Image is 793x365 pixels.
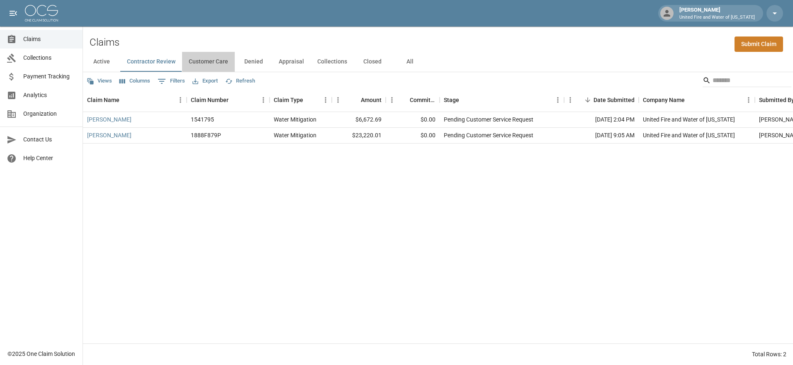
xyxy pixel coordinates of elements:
[25,5,58,22] img: ocs-logo-white-transparent.png
[87,131,131,139] a: [PERSON_NAME]
[319,94,332,106] button: Menu
[564,112,639,128] div: [DATE] 2:04 PM
[354,52,391,72] button: Closed
[235,52,272,72] button: Denied
[735,36,783,52] a: Submit Claim
[410,88,435,112] div: Committed Amount
[23,35,76,44] span: Claims
[386,94,398,106] button: Menu
[23,54,76,62] span: Collections
[685,94,696,106] button: Sort
[187,88,270,112] div: Claim Number
[83,52,793,72] div: dynamic tabs
[594,88,635,112] div: Date Submitted
[676,6,758,21] div: [PERSON_NAME]
[191,131,221,139] div: 1888F879P
[90,36,119,49] h2: Claims
[440,88,564,112] div: Stage
[311,52,354,72] button: Collections
[229,94,240,106] button: Sort
[386,112,440,128] div: $0.00
[742,94,755,106] button: Menu
[274,131,316,139] div: Water Mitigation
[274,115,316,124] div: Water Mitigation
[332,94,344,106] button: Menu
[643,131,735,139] div: United Fire and Water of Louisiana
[444,115,533,124] div: Pending Customer Service Request
[117,75,152,88] button: Select columns
[119,94,131,106] button: Sort
[190,75,220,88] button: Export
[174,94,187,106] button: Menu
[564,88,639,112] div: Date Submitted
[83,52,120,72] button: Active
[332,112,386,128] div: $6,672.69
[7,350,75,358] div: © 2025 One Claim Solution
[87,88,119,112] div: Claim Name
[752,350,786,358] div: Total Rows: 2
[643,88,685,112] div: Company Name
[444,131,533,139] div: Pending Customer Service Request
[564,128,639,144] div: [DATE] 9:05 AM
[156,75,187,88] button: Show filters
[23,91,76,100] span: Analytics
[459,94,471,106] button: Sort
[83,88,187,112] div: Claim Name
[361,88,382,112] div: Amount
[270,88,332,112] div: Claim Type
[23,154,76,163] span: Help Center
[87,115,131,124] a: [PERSON_NAME]
[679,14,755,21] p: United Fire and Water of [US_STATE]
[120,52,182,72] button: Contractor Review
[391,52,428,72] button: All
[386,88,440,112] div: Committed Amount
[191,115,214,124] div: 1541795
[5,5,22,22] button: open drawer
[552,94,564,106] button: Menu
[582,94,594,106] button: Sort
[272,52,311,72] button: Appraisal
[23,135,76,144] span: Contact Us
[564,94,577,106] button: Menu
[639,88,755,112] div: Company Name
[274,88,303,112] div: Claim Type
[444,88,459,112] div: Stage
[703,74,791,89] div: Search
[386,128,440,144] div: $0.00
[349,94,361,106] button: Sort
[85,75,114,88] button: Views
[257,94,270,106] button: Menu
[332,128,386,144] div: $23,220.01
[223,75,257,88] button: Refresh
[332,88,386,112] div: Amount
[182,52,235,72] button: Customer Care
[23,109,76,118] span: Organization
[191,88,229,112] div: Claim Number
[303,94,315,106] button: Sort
[643,115,735,124] div: United Fire and Water of Louisiana
[398,94,410,106] button: Sort
[23,72,76,81] span: Payment Tracking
